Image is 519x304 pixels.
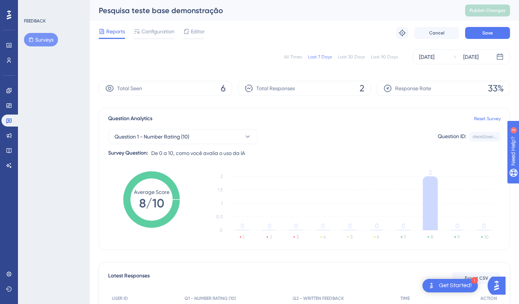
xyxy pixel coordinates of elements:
[12,119,117,142] div: Você conseguiu checar minha última mensagem? Fico à disposição caso ainda precise de ajuda!
[419,52,434,61] div: [DATE]
[400,295,410,301] span: TIME
[33,17,138,24] div: Permanece válido, [PERSON_NAME]!
[375,222,379,229] tspan: 0
[33,39,138,46] div: UserGuiding Powered by
[6,104,123,157] div: Olá, [PERSON_NAME]! 😊Você conseguiu checar minha última mensagem? Fico à disposição caso ainda pr...
[141,27,174,36] span: Configuration
[463,52,479,61] div: [DATE]
[465,4,510,16] button: Publish Changes
[429,30,445,36] span: Cancel
[12,173,117,203] div: Estou minimizando nossa conversa, mas ela reabrirá automaticamente na minha caixa de entrada caso...
[482,30,493,36] span: Save
[12,162,117,170] div: Olá novamente!
[6,104,144,158] div: Felipe diz…
[296,234,299,240] text: 3
[12,220,78,224] div: [PERSON_NAME] • Há 15sem
[455,222,459,229] tspan: 0
[6,158,144,235] div: Felipe diz…
[350,234,352,240] text: 5
[106,27,125,36] span: Reports
[268,222,271,229] tspan: 0
[108,271,150,285] span: Latest Responses
[18,2,47,11] span: Need Help?
[241,222,244,229] tspan: 0
[256,84,295,93] span: Total Responses
[482,222,486,229] tspan: 0
[115,132,189,141] span: Question 1 - Number Rating (10)
[348,222,352,229] tspan: 0
[439,282,472,290] div: Get Started!
[221,201,223,206] tspan: 1
[12,145,117,153] div: Tenha um ótimo dia! 🍀
[360,82,364,94] span: 2
[6,94,144,104] div: [DATE]
[402,222,405,229] tspan: 0
[488,82,504,94] span: 33%
[24,18,46,24] div: FEEDBACK
[134,189,170,195] tspan: Average Score
[108,129,258,144] button: Question 1 - Number Rating (10)
[131,3,145,16] div: Fechar
[12,207,117,214] div: Estarei aqui se precisar de ajuda! 😊
[427,281,436,290] img: launcher-image-alternative-text
[465,275,488,281] span: Export CSV
[184,295,236,301] span: Q1 - NUMBER RATING (10)
[471,277,478,284] div: 1
[52,4,54,10] div: 3
[99,5,446,16] div: Pesquisa teste base demonstração
[294,222,298,229] tspan: 0
[191,27,205,36] span: Editor
[371,54,398,60] div: Last 90 Days
[474,116,501,122] a: Reset Survey
[473,134,497,140] div: dea62aec...
[36,7,45,13] h1: UG
[21,4,33,16] img: Profile image for UG
[99,39,122,45] span: Intercom
[220,174,223,179] tspan: 2
[33,28,82,34] b: [PERSON_NAME]
[284,54,302,60] div: All Times
[404,234,406,240] text: 7
[438,132,466,142] div: Question ID:
[480,295,497,301] span: ACTION
[97,39,122,45] a: Intercom
[5,3,19,17] button: go back
[465,27,510,39] button: Save
[470,7,506,13] span: Publish Changes
[112,295,128,301] span: USER ID
[108,114,152,123] span: Question Analytics
[243,234,244,240] text: 1
[218,187,223,192] tspan: 1.5
[24,33,58,46] button: Surveys
[484,234,489,240] text: 10
[429,169,432,176] tspan: 2
[220,228,223,233] tspan: 0
[117,84,142,93] span: Total Seen
[395,84,431,93] span: Response Rate
[414,27,459,39] button: Cancel
[139,196,164,210] tspan: 8/10
[6,57,144,94] div: Felipe diz…
[6,158,123,219] div: Olá novamente!Estou minimizando nossa conversa, mas ela reabrirá automaticamente na minha caixa d...
[151,149,245,158] span: De 0 a 10, como você avalia o uso da IA
[488,274,510,297] iframe: UserGuiding AI Assistant Launcher
[108,149,148,158] div: Survey Question:
[377,234,379,240] text: 6
[321,222,325,229] tspan: 0
[457,234,460,240] text: 9
[6,57,123,88] div: Basta me informar que finalizou a configuração e levarei ao time de desenvolvimento.
[12,61,117,83] div: Basta me informar que finalizou a configuração e levarei ao time de desenvolvimento.
[308,54,332,60] div: Last 7 Days
[270,234,272,240] text: 2
[12,109,117,116] div: Olá, [PERSON_NAME]! 😊
[293,295,344,301] span: Q2 - WRITTEN FEEDBACK
[422,279,478,292] div: Open Get Started! checklist, remaining modules: 1
[323,234,326,240] text: 4
[117,3,131,17] button: Início
[452,272,501,284] button: Export CSV
[216,214,223,219] tspan: 0.5
[221,82,226,94] span: 6
[431,234,433,240] text: 8
[338,54,365,60] div: Last 30 Days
